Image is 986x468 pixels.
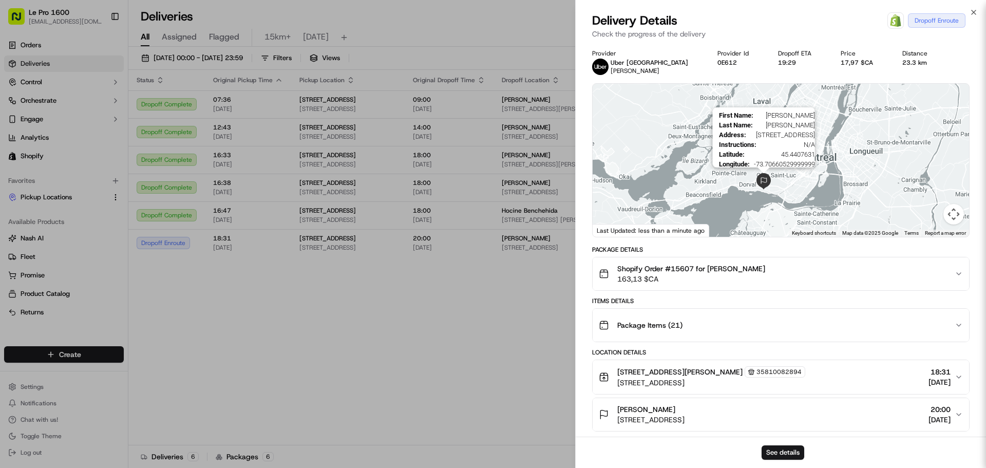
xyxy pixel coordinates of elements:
img: Joseph V. [10,149,27,166]
button: See all [159,132,187,144]
div: 17,97 $CA [841,59,886,67]
button: [STREET_ADDRESS][PERSON_NAME]35810082894[STREET_ADDRESS]18:31[DATE] [593,360,969,394]
span: [PERSON_NAME] [32,159,83,167]
span: 45.4407631 [748,151,814,158]
img: Google [595,223,629,237]
div: Items Details [592,297,970,305]
span: Shopify Order #15607 for [PERSON_NAME] [617,264,765,274]
div: Dropoff ETA [778,49,824,58]
span: Knowledge Base [21,230,79,240]
button: Shopify Order #15607 for [PERSON_NAME]163,13 $CA [593,257,969,290]
a: Open this area in Google Maps (opens a new window) [595,223,629,237]
span: Latitude : [718,151,744,158]
div: Price [841,49,886,58]
div: Start new chat [46,98,168,108]
a: Report a map error [925,230,966,236]
span: Address : [718,131,746,139]
span: N/A [760,141,814,148]
span: Delivery Details [592,12,677,29]
div: Provider [592,49,701,58]
div: 19:29 [778,59,824,67]
span: Longitude : [718,160,749,168]
span: [DATE] [928,415,951,425]
button: See details [762,445,804,460]
img: Masood Aslam [10,177,27,194]
button: Map camera controls [943,204,964,224]
span: [STREET_ADDRESS] [617,378,805,388]
div: 💻 [87,231,95,239]
div: Past conversations [10,134,69,142]
p: Uber [GEOGRAPHIC_DATA] [611,59,688,67]
span: 14 avr. [91,187,112,195]
span: Last Name : [718,121,752,129]
button: [PERSON_NAME][STREET_ADDRESS]20:00[DATE] [593,398,969,431]
input: Got a question? Start typing here... [27,66,185,77]
a: Terms (opens in new tab) [904,230,919,236]
button: Start new chat [175,101,187,114]
span: [DATE] [928,377,951,387]
a: Shopify [887,12,904,29]
span: -73.70660529999999 [753,160,814,168]
img: 1736555255976-a54dd68f-1ca7-489b-9aae-adbdc363a1c4 [10,98,29,117]
span: [PERSON_NAME] [757,111,814,119]
span: First Name : [718,111,753,119]
img: Shopify [889,14,902,27]
button: Keyboard shortcuts [792,230,836,237]
div: Provider Id [717,49,762,58]
div: Distance [902,49,940,58]
span: Map data ©2025 Google [842,230,898,236]
span: [PERSON_NAME] [611,67,659,75]
div: 📗 [10,231,18,239]
img: Nash [10,10,31,31]
span: [STREET_ADDRESS] [617,415,685,425]
span: 18:31 [928,367,951,377]
div: Package Details [592,246,970,254]
a: Powered byPylon [72,254,124,263]
span: [DATE] [91,159,112,167]
button: 0E612 [717,59,737,67]
div: We're available if you need us! [46,108,141,117]
span: 35810082894 [756,368,802,376]
span: [PERSON_NAME] [756,121,814,129]
span: [PERSON_NAME] [32,187,83,195]
span: 20:00 [928,404,951,415]
button: Package Items (21) [593,309,969,342]
span: API Documentation [97,230,165,240]
span: [PERSON_NAME] [617,404,675,415]
p: Welcome 👋 [10,41,187,58]
span: • [85,187,89,195]
img: 1736555255976-a54dd68f-1ca7-489b-9aae-adbdc363a1c4 [21,188,29,196]
div: Last Updated: less than a minute ago [593,224,709,237]
span: • [85,159,89,167]
span: [STREET_ADDRESS][PERSON_NAME] [617,367,743,377]
img: 1736555255976-a54dd68f-1ca7-489b-9aae-adbdc363a1c4 [21,160,29,168]
div: 23.3 km [902,59,940,67]
a: 💻API Documentation [83,226,169,244]
img: 1756434665150-4e636765-6d04-44f2-b13a-1d7bbed723a0 [22,98,40,117]
span: Package Items ( 21 ) [617,320,682,330]
div: Location Details [592,348,970,357]
img: uber-new-logo.jpeg [592,59,609,75]
span: Pylon [102,255,124,263]
span: Instructions : [718,141,756,148]
span: [STREET_ADDRESS] [750,131,814,139]
a: 📗Knowledge Base [6,226,83,244]
span: 163,13 $CA [617,274,765,284]
p: Check the progress of the delivery [592,29,970,39]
